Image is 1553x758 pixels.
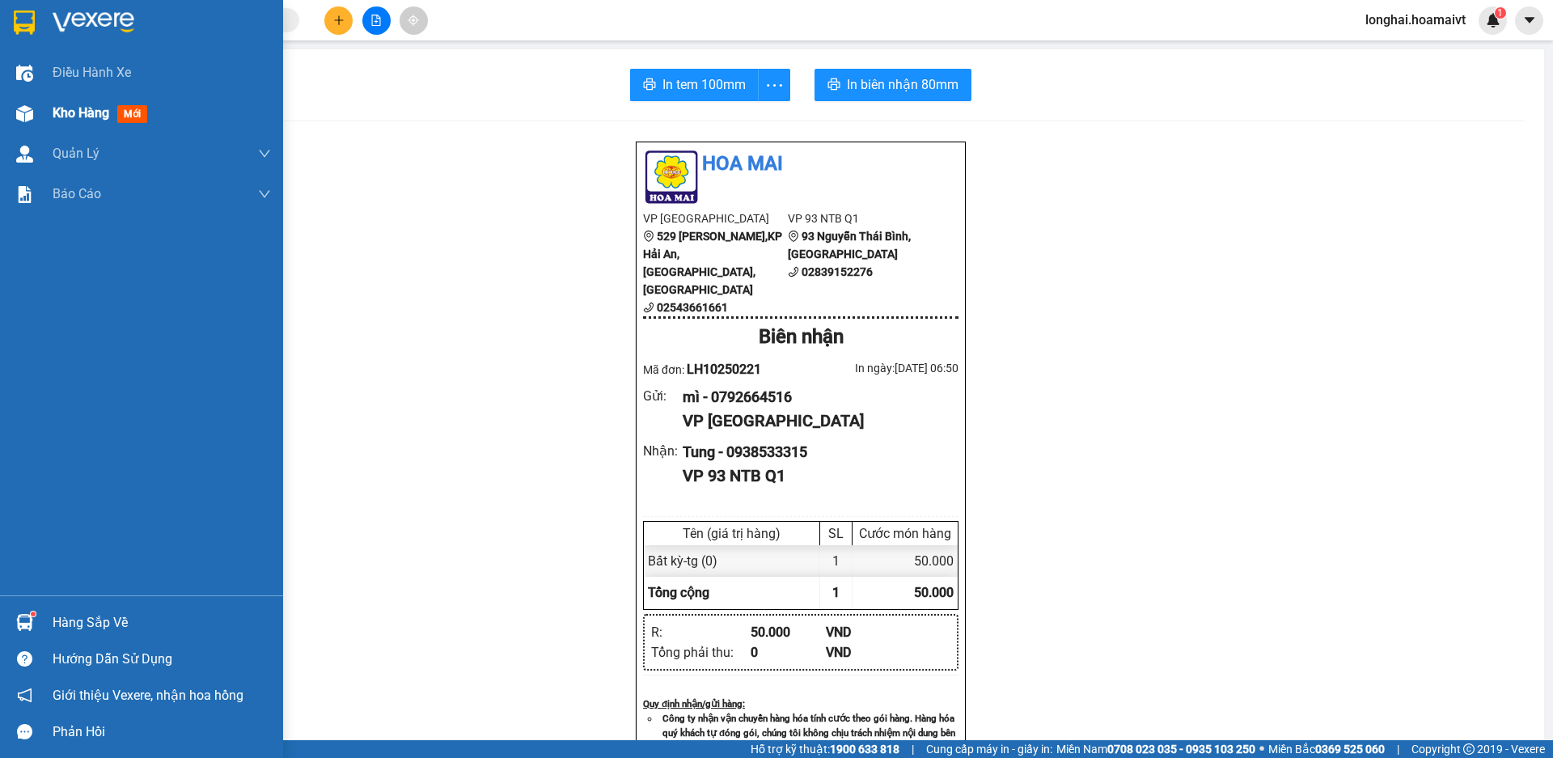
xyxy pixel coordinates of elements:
[758,69,790,101] button: more
[16,65,33,82] img: warehouse-icon
[53,647,271,671] div: Hướng dẫn sử dụng
[853,545,958,577] div: 50.000
[14,14,127,33] div: Long Hải
[826,642,901,663] div: VND
[258,147,271,160] span: down
[1268,740,1385,758] span: Miền Bắc
[683,409,946,434] div: VP [GEOGRAPHIC_DATA]
[648,553,717,569] span: Bất kỳ - tg (0)
[651,622,751,642] div: R :
[826,622,901,642] div: VND
[53,184,101,204] span: Báo cáo
[53,611,271,635] div: Hàng sắp về
[820,545,853,577] div: 1
[824,526,848,541] div: SL
[926,740,1052,758] span: Cung cấp máy in - giấy in:
[815,69,971,101] button: printerIn biên nhận 80mm
[370,15,382,26] span: file-add
[643,441,683,461] div: Nhận :
[643,149,958,180] li: Hoa Mai
[31,612,36,616] sup: 1
[857,526,954,541] div: Cước món hàng
[651,642,751,663] div: Tổng phải thu :
[138,53,252,72] div: Tung
[17,688,32,703] span: notification
[788,210,933,227] li: VP 93 NTB Q1
[1522,13,1537,28] span: caret-down
[643,386,683,406] div: Gửi :
[408,15,419,26] span: aim
[643,302,654,313] span: phone
[16,186,33,203] img: solution-icon
[1495,7,1506,19] sup: 1
[683,464,946,489] div: VP 93 NTB Q1
[643,210,788,227] li: VP [GEOGRAPHIC_DATA]
[914,585,954,600] span: 50.000
[333,15,345,26] span: plus
[1397,740,1399,758] span: |
[14,53,127,75] div: 0792664516
[662,713,955,753] strong: Công ty nhận vận chuyển hàng hóa tính cước theo gói hàng. Hàng hóa quý khách tự đóng gói, chúng t...
[683,386,946,409] div: mì - 0792664516
[648,526,815,541] div: Tên (giá trị hàng)
[53,62,131,83] span: Điều hành xe
[53,720,271,744] div: Phản hồi
[643,231,654,242] span: environment
[657,301,728,314] b: 02543661661
[759,75,789,95] span: more
[17,724,32,739] span: message
[687,362,761,377] span: LH10250221
[683,441,946,464] div: Tung - 0938533315
[53,105,109,121] span: Kho hàng
[53,685,243,705] span: Giới thiệu Vexere, nhận hoa hồng
[751,642,826,663] div: 0
[16,146,33,163] img: warehouse-icon
[117,105,147,123] span: mới
[801,359,958,377] div: In ngày: [DATE] 06:50
[16,105,33,122] img: warehouse-icon
[832,585,840,600] span: 1
[1315,743,1385,756] strong: 0369 525 060
[662,74,746,95] span: In tem 100mm
[648,585,709,600] span: Tổng cộng
[912,740,914,758] span: |
[1056,740,1255,758] span: Miền Nam
[1463,743,1475,755] span: copyright
[643,78,656,93] span: printer
[1107,743,1255,756] strong: 0708 023 035 - 0935 103 250
[258,188,271,201] span: down
[17,651,32,667] span: question-circle
[1497,7,1503,19] span: 1
[16,614,33,631] img: warehouse-icon
[802,265,873,278] b: 02839152276
[14,33,127,53] div: mì
[788,266,799,277] span: phone
[830,743,899,756] strong: 1900 633 818
[643,230,782,296] b: 529 [PERSON_NAME],KP Hải An, [GEOGRAPHIC_DATA], [GEOGRAPHIC_DATA]
[751,740,899,758] span: Hỗ trợ kỹ thuật:
[324,6,353,35] button: plus
[14,11,35,35] img: logo-vxr
[788,231,799,242] span: environment
[12,106,28,123] span: R :
[1486,13,1500,28] img: icon-new-feature
[847,74,958,95] span: In biên nhận 80mm
[1352,10,1479,30] span: longhai.hoamaivt
[643,322,958,353] div: Biên nhận
[400,6,428,35] button: aim
[788,230,911,260] b: 93 Nguyễn Thái Bình, [GEOGRAPHIC_DATA]
[138,15,177,32] span: Nhận:
[643,149,700,205] img: logo.jpg
[138,72,252,95] div: 0938533315
[643,697,958,711] div: Quy định nhận/gửi hàng :
[827,78,840,93] span: printer
[751,622,826,642] div: 50.000
[138,14,252,53] div: 93 NTB Q1
[1515,6,1543,35] button: caret-down
[53,143,99,163] span: Quản Lý
[643,359,801,379] div: Mã đơn:
[12,104,129,124] div: 50.000
[14,15,39,32] span: Gửi:
[1259,746,1264,752] span: ⚪️
[362,6,391,35] button: file-add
